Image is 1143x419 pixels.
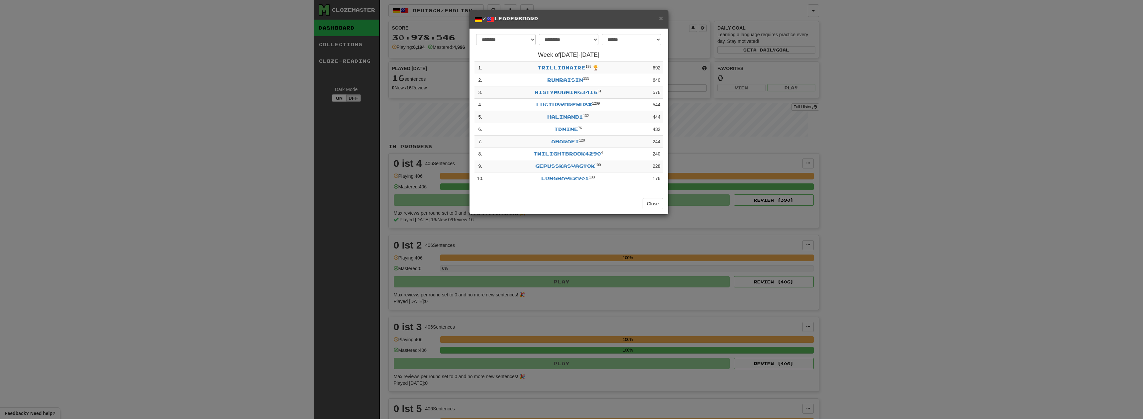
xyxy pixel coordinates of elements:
td: 432 [650,123,663,136]
td: 176 [650,172,663,185]
a: amarafi [551,139,579,144]
td: 4 . [474,99,486,111]
td: 8 . [474,148,486,160]
a: LuciusVorenusX [536,102,592,107]
a: LongWave2901 [541,175,589,181]
a: halinanb1 [547,114,583,120]
td: 6 . [474,123,486,136]
td: 1 . [474,62,486,74]
span: × [659,14,663,22]
td: 7 . [474,136,486,148]
sup: Level 333 [583,77,589,81]
h4: Week of [DATE] - [DATE] [474,52,663,58]
a: Trillionaire [538,65,585,70]
td: 692 [650,62,663,74]
sup: Level 120 [579,138,585,142]
sup: Level 100 [595,163,601,167]
a: tdnine [554,126,578,132]
a: TwilightBrook4290 [533,151,601,157]
sup: Level 132 [583,114,589,118]
td: 576 [650,86,663,99]
td: 10 . [474,172,486,185]
td: 244 [650,136,663,148]
button: Close [659,15,663,22]
sup: Level 133 [589,175,595,179]
h5: / Leaderboard [474,15,663,24]
sup: Level 1209 [592,101,600,105]
td: 544 [650,99,663,111]
sup: Level 198 [585,64,591,68]
button: Close [643,198,663,209]
a: gepusskasvagyok [535,163,595,169]
td: 9 . [474,160,486,172]
td: 640 [650,74,663,86]
sup: Level 61 [598,89,602,93]
td: 2 . [474,74,486,86]
td: 228 [650,160,663,172]
span: 🏆 [593,65,598,70]
sup: Level 76 [578,126,582,130]
a: MistyMorning3416 [535,89,598,95]
td: 240 [650,148,663,160]
td: 5 . [474,111,486,123]
a: rumraisin [547,77,583,83]
td: 444 [650,111,663,123]
td: 3 . [474,86,486,99]
sup: Level 4 [601,151,603,155]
